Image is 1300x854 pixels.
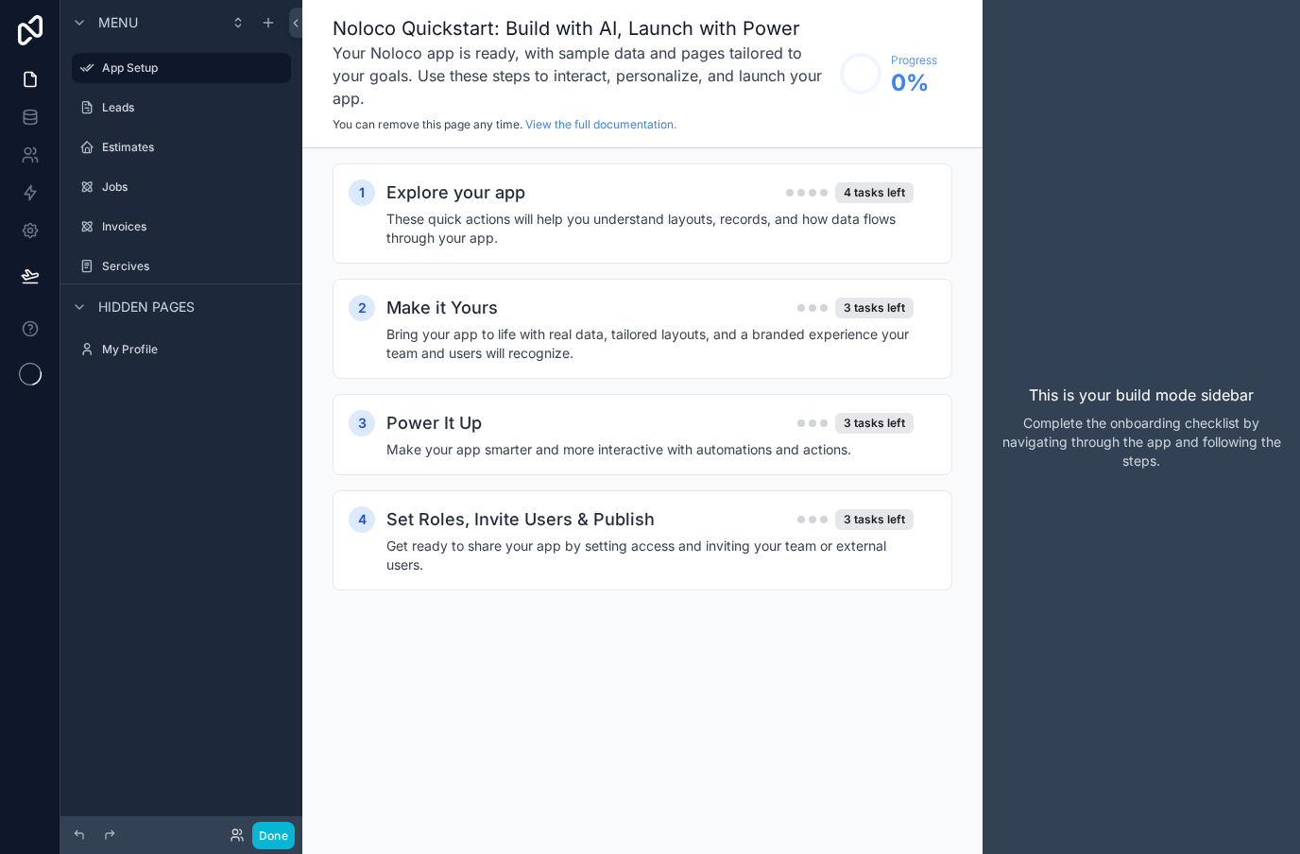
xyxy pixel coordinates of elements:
a: Estimates [72,132,291,162]
h1: Noloco Quickstart: Build with AI, Launch with Power [333,15,830,42]
label: Sercives [102,259,287,274]
a: Sercives [72,251,291,282]
label: Jobs [102,179,287,195]
span: Menu [98,13,138,32]
label: My Profile [102,342,287,357]
label: App Setup [102,60,280,76]
a: Invoices [72,212,291,242]
label: Leads [102,100,287,115]
h3: Your Noloco app is ready, with sample data and pages tailored to your goals. Use these steps to i... [333,42,830,110]
a: Leads [72,93,291,123]
span: 0 % [891,68,937,98]
label: Estimates [102,140,287,155]
span: Hidden pages [98,298,195,316]
a: View the full documentation. [525,117,676,131]
p: Complete the onboarding checklist by navigating through the app and following the steps. [998,414,1285,470]
label: Invoices [102,219,287,234]
p: This is your build mode sidebar [1029,384,1254,406]
a: Jobs [72,172,291,202]
span: Progress [891,53,937,68]
a: App Setup [72,53,291,83]
span: You can remove this page any time. [333,117,522,131]
a: My Profile [72,334,291,365]
button: Done [252,822,295,849]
